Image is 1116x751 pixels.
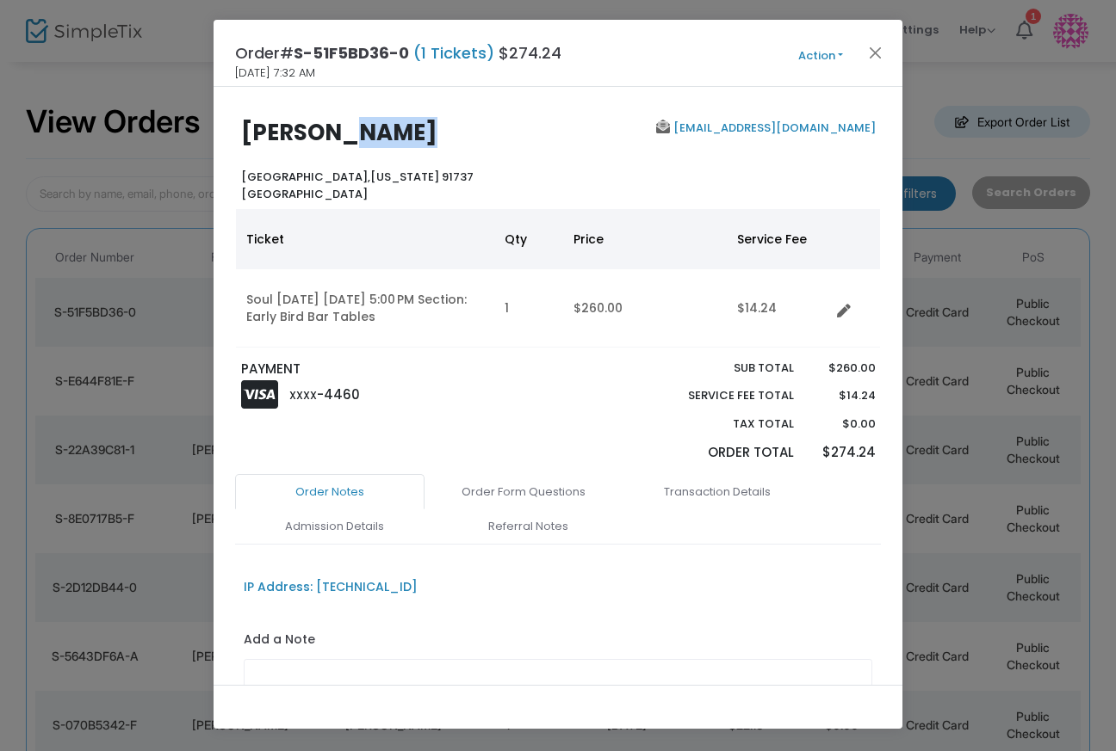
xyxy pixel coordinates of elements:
span: [DATE] 7:32 AM [235,65,315,82]
div: IP Address: [TECHNICAL_ID] [244,578,418,596]
a: Admission Details [239,508,429,545]
th: Ticket [236,209,494,269]
p: Service Fee Total [648,387,794,404]
a: Order Form Questions [429,474,618,510]
p: Order Total [648,443,794,463]
td: $260.00 [563,269,727,348]
span: [GEOGRAPHIC_DATA], [241,169,370,185]
p: PAYMENT [241,360,550,379]
p: Tax Total [648,416,794,433]
td: 1 [494,269,563,348]
a: [EMAIL_ADDRESS][DOMAIN_NAME] [670,120,876,136]
td: Soul [DATE] [DATE] 5:00 PM Section: Early Bird Bar Tables [236,269,494,348]
p: $14.24 [810,387,875,404]
b: [US_STATE] 91737 [GEOGRAPHIC_DATA] [241,169,474,202]
b: [PERSON_NAME] [241,117,437,148]
button: Close [865,41,887,64]
p: $274.24 [810,443,875,463]
a: Transaction Details [623,474,812,510]
p: $0.00 [810,416,875,433]
h4: Order# $274.24 [235,41,561,65]
button: Action [769,46,872,65]
p: $260.00 [810,360,875,377]
p: Sub total [648,360,794,377]
span: (1 Tickets) [409,42,499,64]
a: Order Notes [235,474,425,510]
span: S-51F5BD36-0 [294,42,409,64]
th: Price [563,209,727,269]
label: Add a Note [244,631,315,653]
th: Qty [494,209,563,269]
a: Referral Notes [433,508,623,545]
th: Service Fee [727,209,830,269]
span: -4460 [317,385,360,403]
div: Data table [236,209,880,348]
span: XXXX [289,388,317,403]
td: $14.24 [727,269,830,348]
